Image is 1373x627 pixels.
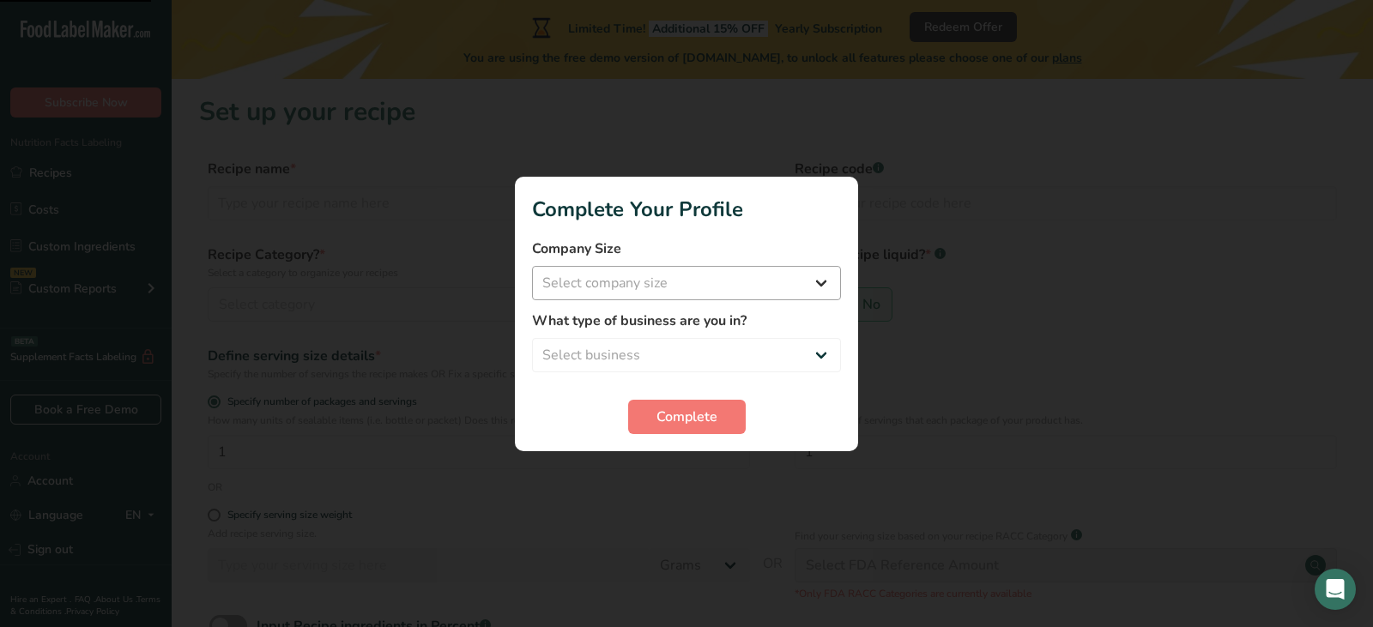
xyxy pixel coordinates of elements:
div: Open Intercom Messenger [1315,569,1356,610]
button: Complete [628,400,746,434]
h1: Complete Your Profile [532,194,841,225]
label: What type of business are you in? [532,310,841,331]
span: Complete [656,407,717,427]
label: Company Size [532,238,841,259]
